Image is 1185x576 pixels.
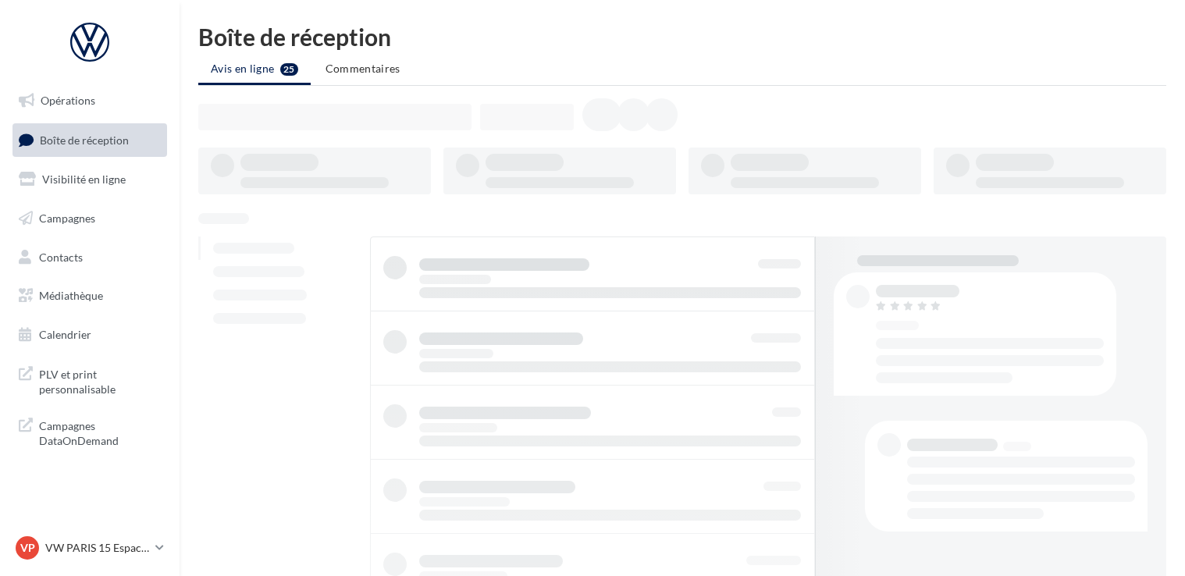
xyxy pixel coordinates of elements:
[9,241,170,274] a: Contacts
[9,357,170,404] a: PLV et print personnalisable
[9,84,170,117] a: Opérations
[9,123,170,157] a: Boîte de réception
[39,212,95,225] span: Campagnes
[39,250,83,263] span: Contacts
[39,328,91,341] span: Calendrier
[39,415,161,449] span: Campagnes DataOnDemand
[45,540,149,556] p: VW PARIS 15 Espace Suffren
[198,25,1166,48] div: Boîte de réception
[326,62,400,75] span: Commentaires
[9,163,170,196] a: Visibilité en ligne
[9,318,170,351] a: Calendrier
[9,279,170,312] a: Médiathèque
[39,289,103,302] span: Médiathèque
[42,172,126,186] span: Visibilité en ligne
[9,409,170,455] a: Campagnes DataOnDemand
[9,202,170,235] a: Campagnes
[20,540,35,556] span: VP
[40,133,129,146] span: Boîte de réception
[41,94,95,107] span: Opérations
[39,364,161,397] span: PLV et print personnalisable
[12,533,167,563] a: VP VW PARIS 15 Espace Suffren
